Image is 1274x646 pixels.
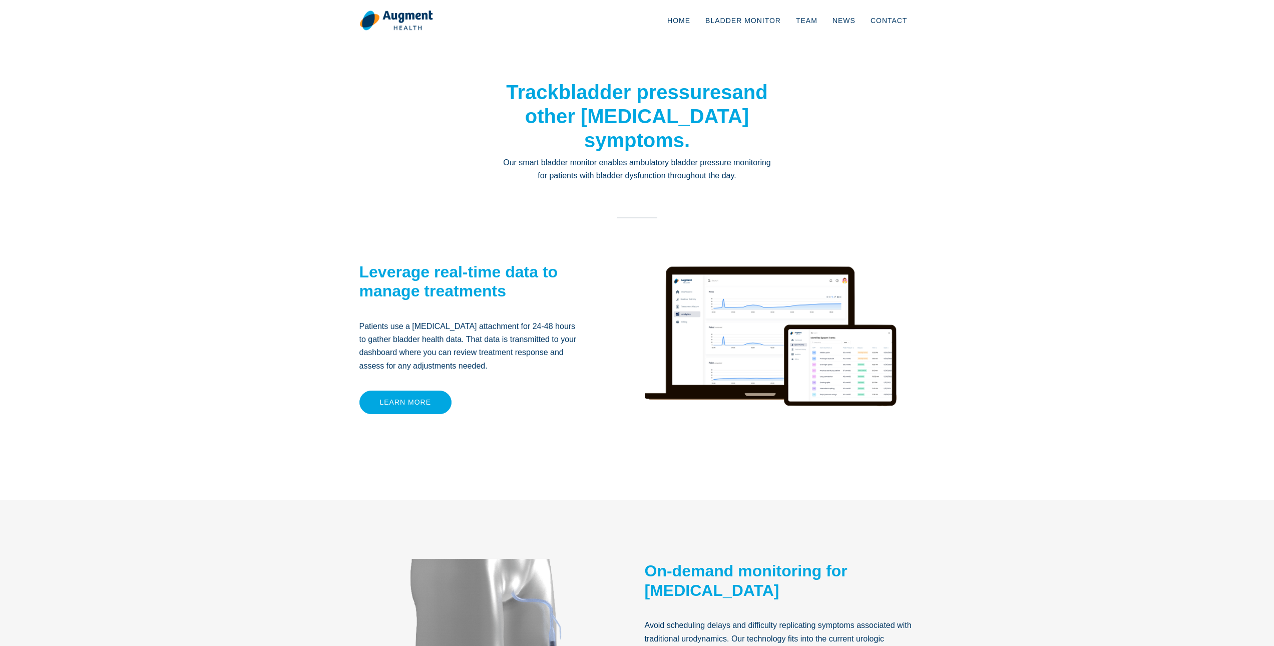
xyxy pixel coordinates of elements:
h2: Leverage real-time data to manage treatments [359,262,582,301]
a: Contact [863,4,915,37]
a: Team [788,4,825,37]
a: News [825,4,863,37]
p: Our smart bladder monitor enables ambulatory bladder pressure monitoring for patients with bladde... [502,156,772,183]
a: Learn more [359,391,452,414]
strong: bladder pressures [559,81,732,103]
a: Home [660,4,698,37]
h2: On-demand monitoring for [MEDICAL_DATA] [645,561,915,600]
img: logo [359,10,433,31]
p: Patients use a [MEDICAL_DATA] attachment for 24-48 hours to gather bladder health data. That data... [359,320,582,373]
img: device render [645,240,897,465]
h1: Track and other [MEDICAL_DATA] symptoms. [502,80,772,152]
a: Bladder Monitor [698,4,788,37]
